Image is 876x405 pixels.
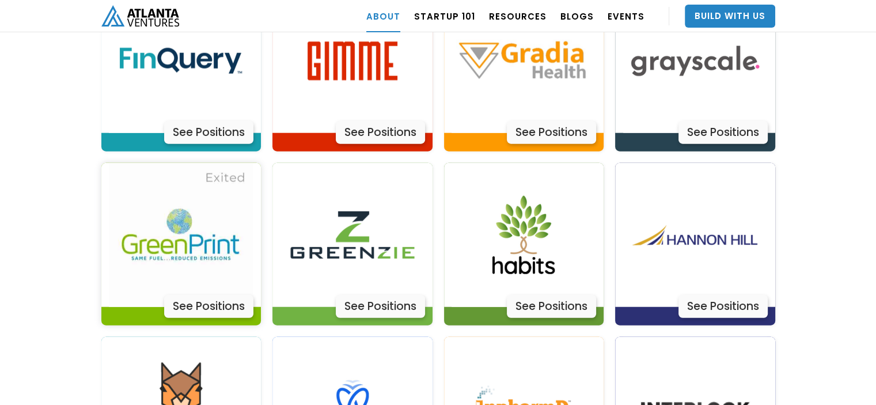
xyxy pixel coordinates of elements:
[507,295,596,318] div: See Positions
[678,295,768,318] div: See Positions
[164,121,253,144] div: See Positions
[336,121,425,144] div: See Positions
[507,121,596,144] div: See Positions
[444,163,604,325] a: Actively LearnSee Positions
[336,295,425,318] div: See Positions
[623,163,767,307] img: Actively Learn
[109,163,253,307] img: Actively Learn
[452,163,596,307] img: Actively Learn
[164,295,253,318] div: See Positions
[678,121,768,144] div: See Positions
[280,163,424,307] img: Actively Learn
[685,5,775,28] a: Build With Us
[101,163,261,325] a: Actively LearnSee Positions
[615,163,775,325] a: Actively LearnSee Positions
[272,163,433,325] a: Actively LearnSee Positions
